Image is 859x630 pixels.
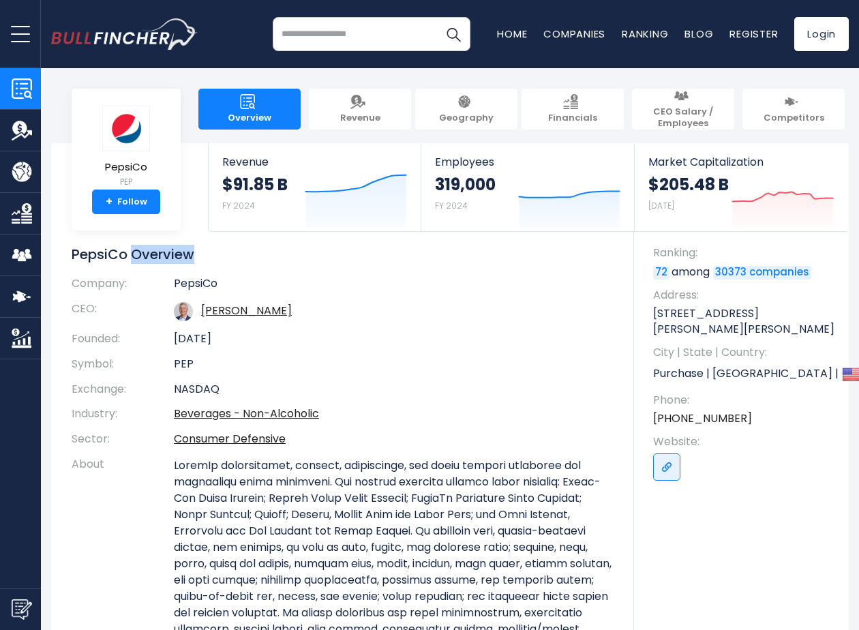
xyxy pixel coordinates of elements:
a: ceo [201,303,292,318]
span: Market Capitalization [648,155,834,168]
td: NASDAQ [174,377,614,402]
a: +Follow [92,190,160,214]
a: Companies [543,27,605,41]
span: City | State | Country: [653,345,835,360]
small: FY 2024 [435,200,468,211]
small: PEP [102,176,150,188]
a: CEO Salary / Employees [632,89,734,130]
button: Search [436,17,470,51]
a: Geography [415,89,517,130]
th: Industry: [72,402,174,427]
a: Revenue [309,89,411,130]
th: Founded: [72,327,174,352]
a: Financials [522,89,624,130]
a: Consumer Defensive [174,431,286,447]
a: Go to link [653,453,680,481]
p: Purchase | [GEOGRAPHIC_DATA] | US [653,364,835,385]
span: Address: [653,288,835,303]
span: PepsiCo [102,162,150,173]
td: PepsiCo [174,277,614,297]
span: Revenue [222,155,407,168]
span: Competitors [764,112,824,124]
span: Overview [228,112,271,124]
a: Blog [684,27,713,41]
a: Market Capitalization $205.48 B [DATE] [635,143,847,231]
img: ramon-laguarta.jpg [174,302,193,321]
a: Ranking [622,27,668,41]
strong: + [106,196,112,208]
span: Employees [435,155,620,168]
a: PepsiCo PEP [102,105,151,190]
a: Go to homepage [51,18,198,50]
a: Login [794,17,849,51]
span: Phone: [653,393,835,408]
strong: 319,000 [435,174,496,195]
small: [DATE] [648,200,674,211]
span: Financials [548,112,597,124]
a: 30373 companies [713,266,811,280]
th: Sector: [72,427,174,452]
a: 72 [653,266,669,280]
a: Home [497,27,527,41]
a: Competitors [742,89,845,130]
img: bullfincher logo [51,18,198,50]
span: Website: [653,434,835,449]
a: Register [729,27,778,41]
th: Exchange: [72,377,174,402]
span: Geography [439,112,494,124]
h1: PepsiCo Overview [72,245,614,263]
p: [STREET_ADDRESS][PERSON_NAME][PERSON_NAME] [653,306,835,337]
td: PEP [174,352,614,377]
span: CEO Salary / Employees [639,106,727,130]
th: Company: [72,277,174,297]
a: Revenue $91.85 B FY 2024 [209,143,421,231]
a: Beverages - Non-Alcoholic [174,406,319,421]
th: CEO: [72,297,174,327]
strong: $205.48 B [648,174,729,195]
a: [PHONE_NUMBER] [653,411,752,426]
td: [DATE] [174,327,614,352]
small: FY 2024 [222,200,255,211]
a: Overview [198,89,301,130]
strong: $91.85 B [222,174,288,195]
span: Revenue [340,112,380,124]
p: among [653,265,835,280]
th: Symbol: [72,352,174,377]
span: Ranking: [653,245,835,260]
a: Employees 319,000 FY 2024 [421,143,633,231]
